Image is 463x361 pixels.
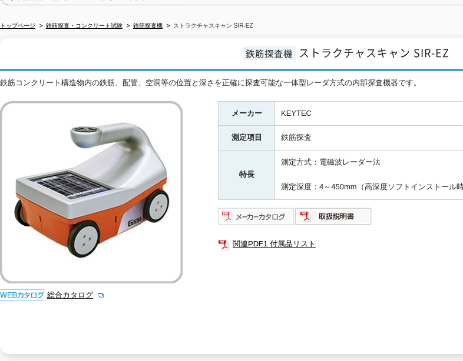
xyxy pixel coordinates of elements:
img: メーカーカタログ [218,207,295,226]
span: ストラクチャスキャン SIR-EZ [299,45,449,61]
th: 測定項目 [219,126,275,151]
a: メーカーカタログ [218,215,295,223]
a: 鉄筋探査・コンクリート試験 [46,22,123,29]
a: 総合カタログ [47,290,105,299]
img: 取扱説明書 [295,207,372,226]
a: 取扱説明書 [295,215,372,223]
li: ストラクチャスキャン SIR-EZ [164,20,253,32]
th: 特長 [219,151,275,199]
th: メーカー [219,101,275,126]
a: 鉄筋探査機 [133,22,163,29]
span: 鉄筋探査機 [243,46,296,60]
